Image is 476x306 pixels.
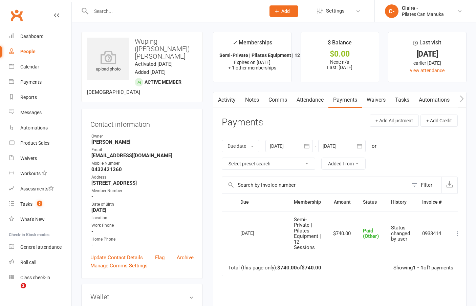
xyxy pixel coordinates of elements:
[9,90,71,105] a: Reports
[20,171,41,176] div: Workouts
[234,60,271,65] span: Expires on [DATE]
[177,253,194,262] a: Archive
[233,40,237,46] i: ✓
[9,120,71,136] a: Automations
[91,133,194,140] div: Owner
[90,262,148,270] a: Manage Comms Settings
[421,181,432,189] div: Filter
[87,38,197,60] h3: Wuping ([PERSON_NAME]) [PERSON_NAME]
[9,166,71,181] a: Workouts
[9,75,71,90] a: Payments
[228,65,276,70] span: + 1 other memberships
[307,59,373,70] p: Next: n/a Last: [DATE]
[219,53,316,58] strong: Semi-Private | Pilates Equipment | 12 Sess...
[413,38,441,50] div: Last visit
[91,201,194,208] div: Date of Birth
[20,34,44,39] div: Dashboard
[9,105,71,120] a: Messages
[292,92,328,108] a: Attendance
[402,11,444,17] div: Pilates Can Manuka
[428,265,431,271] strong: 1
[9,151,71,166] a: Waivers
[87,89,140,95] span: [DEMOGRAPHIC_DATA]
[213,92,240,108] a: Activity
[20,275,50,280] div: Class check-in
[390,92,414,108] a: Tasks
[9,136,71,151] a: Product Sales
[416,193,448,211] th: Invoice #
[288,193,327,211] th: Membership
[87,50,129,73] div: upload photo
[91,166,194,172] strong: 0432421260
[89,6,261,16] input: Search...
[20,64,39,69] div: Calendar
[20,244,62,250] div: General attendance
[233,38,272,51] div: Memberships
[328,92,362,108] a: Payments
[402,5,444,11] div: Claire -
[91,207,194,213] strong: [DATE]
[9,240,71,255] a: General attendance kiosk mode
[9,59,71,75] a: Calendar
[20,140,49,146] div: Product Sales
[135,61,173,67] time: Activated [DATE]
[145,79,181,85] span: Active member
[20,49,36,54] div: People
[294,217,321,251] span: Semi-Private | Pilates Equipment | 12 Sessions
[91,174,194,181] div: Address
[90,118,194,128] h3: Contact information
[9,181,71,197] a: Assessments
[7,283,23,299] iframe: Intercom live chat
[281,8,290,14] span: Add
[91,180,194,186] strong: [STREET_ADDRESS]
[91,228,194,234] strong: -
[135,69,166,75] time: Added [DATE]
[20,186,54,191] div: Assessments
[326,3,345,19] span: Settings
[393,265,453,271] div: Showing of payments
[90,293,194,301] h3: Wallet
[269,5,298,17] button: Add
[91,152,194,159] strong: [EMAIL_ADDRESS][DOMAIN_NAME]
[408,177,441,193] button: Filter
[327,211,357,256] td: $740.00
[9,255,71,270] a: Roll call
[20,156,37,161] div: Waivers
[416,211,448,256] td: 0933414
[321,158,366,170] button: Added From
[394,50,460,58] div: [DATE]
[9,44,71,59] a: People
[9,270,71,285] a: Class kiosk mode
[8,7,25,24] a: Clubworx
[307,50,373,58] div: $0.00
[372,142,376,150] div: or
[222,140,259,152] button: Due date
[20,125,48,130] div: Automations
[222,177,408,193] input: Search by invoice number
[222,117,263,128] h3: Payments
[228,265,321,271] div: Total (this page only): of
[240,92,264,108] a: Notes
[413,265,424,271] strong: 1 - 1
[240,228,272,238] div: [DATE]
[414,92,454,108] a: Automations
[91,242,194,248] strong: -
[20,217,45,222] div: What's New
[20,79,42,85] div: Payments
[20,95,37,100] div: Reports
[9,197,71,212] a: Tasks 5
[363,228,379,240] span: Paid (Other)
[90,253,143,262] a: Update Contact Details
[410,68,445,73] a: view attendance
[21,283,26,288] span: 2
[91,193,194,200] strong: -
[20,260,36,265] div: Roll call
[302,265,321,271] strong: $740.00
[385,4,398,18] div: C-
[20,201,33,207] div: Tasks
[91,188,194,194] div: Member Number
[20,110,42,115] div: Messages
[91,215,194,221] div: Location
[91,236,194,243] div: Home Phone
[91,147,194,153] div: Email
